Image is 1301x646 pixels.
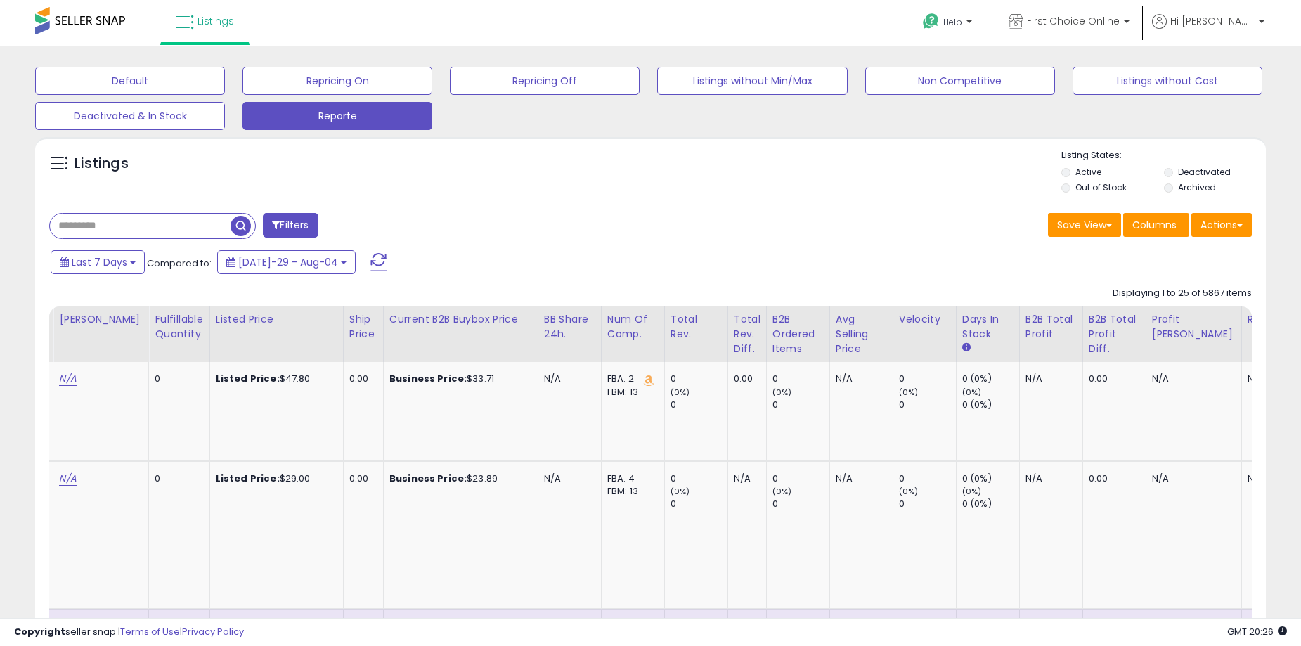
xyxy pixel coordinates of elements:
[657,67,847,95] button: Listings without Min/Max
[671,498,727,510] div: 0
[899,498,956,510] div: 0
[1123,213,1189,237] button: Columns
[59,472,76,486] a: N/A
[198,14,234,28] span: Listings
[772,486,792,497] small: (0%)
[1061,149,1266,162] p: Listing States:
[671,486,690,497] small: (0%)
[607,373,654,385] div: FBA: 2
[349,373,373,385] div: 0.00
[1089,472,1135,485] div: 0.00
[734,373,756,385] div: 0.00
[14,625,65,638] strong: Copyright
[1178,181,1216,193] label: Archived
[1227,625,1287,638] span: 2025-08-12 20:26 GMT
[671,373,727,385] div: 0
[865,67,1055,95] button: Non Competitive
[899,472,956,485] div: 0
[242,102,432,130] button: Reporte
[772,472,829,485] div: 0
[1152,472,1231,485] div: N/A
[1178,166,1231,178] label: Deactivated
[962,486,982,497] small: (0%)
[962,387,982,398] small: (0%)
[607,312,659,342] div: Num of Comp.
[35,102,225,130] button: Deactivated & In Stock
[349,472,373,485] div: 0.00
[899,373,956,385] div: 0
[544,472,590,485] div: N/A
[899,486,919,497] small: (0%)
[389,472,467,485] b: Business Price:
[671,472,727,485] div: 0
[943,16,962,28] span: Help
[1132,218,1177,232] span: Columns
[14,626,244,639] div: seller snap | |
[912,2,986,46] a: Help
[1152,14,1264,46] a: Hi [PERSON_NAME]
[607,472,654,485] div: FBA: 4
[72,255,127,269] span: Last 7 Days
[216,472,332,485] div: $29.00
[389,472,527,485] div: $23.89
[389,373,527,385] div: $33.71
[962,373,1019,385] div: 0 (0%)
[1025,472,1072,485] div: N/A
[772,387,792,398] small: (0%)
[962,312,1014,342] div: Days In Stock
[389,312,532,327] div: Current B2B Buybox Price
[1073,67,1262,95] button: Listings without Cost
[544,312,595,342] div: BB Share 24h.
[1075,181,1127,193] label: Out of Stock
[120,625,180,638] a: Terms of Use
[217,250,356,274] button: [DATE]-29 - Aug-04
[1170,14,1255,28] span: Hi [PERSON_NAME]
[1248,472,1294,485] div: N/A
[389,372,467,385] b: Business Price:
[216,372,280,385] b: Listed Price:
[75,154,129,174] h5: Listings
[1113,287,1252,300] div: Displaying 1 to 25 of 5867 items
[1075,166,1101,178] label: Active
[772,399,829,411] div: 0
[147,257,212,270] span: Compared to:
[242,67,432,95] button: Repricing On
[544,373,590,385] div: N/A
[182,625,244,638] a: Privacy Policy
[1089,312,1140,356] div: B2B Total Profit Diff.
[836,472,882,485] div: N/A
[238,255,338,269] span: [DATE]-29 - Aug-04
[607,386,654,399] div: FBM: 13
[962,342,971,354] small: Days In Stock.
[671,312,722,342] div: Total Rev.
[772,498,829,510] div: 0
[59,312,143,327] div: [PERSON_NAME]
[1027,14,1120,28] span: First Choice Online
[962,472,1019,485] div: 0 (0%)
[899,387,919,398] small: (0%)
[1248,312,1299,327] div: ROI
[962,399,1019,411] div: 0 (0%)
[51,250,145,274] button: Last 7 Days
[450,67,640,95] button: Repricing Off
[35,67,225,95] button: Default
[962,498,1019,510] div: 0 (0%)
[349,312,377,342] div: Ship Price
[772,373,829,385] div: 0
[59,372,76,386] a: N/A
[671,387,690,398] small: (0%)
[671,399,727,411] div: 0
[216,472,280,485] b: Listed Price:
[836,312,887,356] div: Avg Selling Price
[263,213,318,238] button: Filters
[1025,312,1077,342] div: B2B Total Profit
[1152,312,1236,342] div: Profit [PERSON_NAME]
[155,312,203,342] div: Fulfillable Quantity
[899,312,950,327] div: Velocity
[836,373,882,385] div: N/A
[1048,213,1121,237] button: Save View
[1089,373,1135,385] div: 0.00
[734,312,760,356] div: Total Rev. Diff.
[1025,373,1072,385] div: N/A
[216,373,332,385] div: $47.80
